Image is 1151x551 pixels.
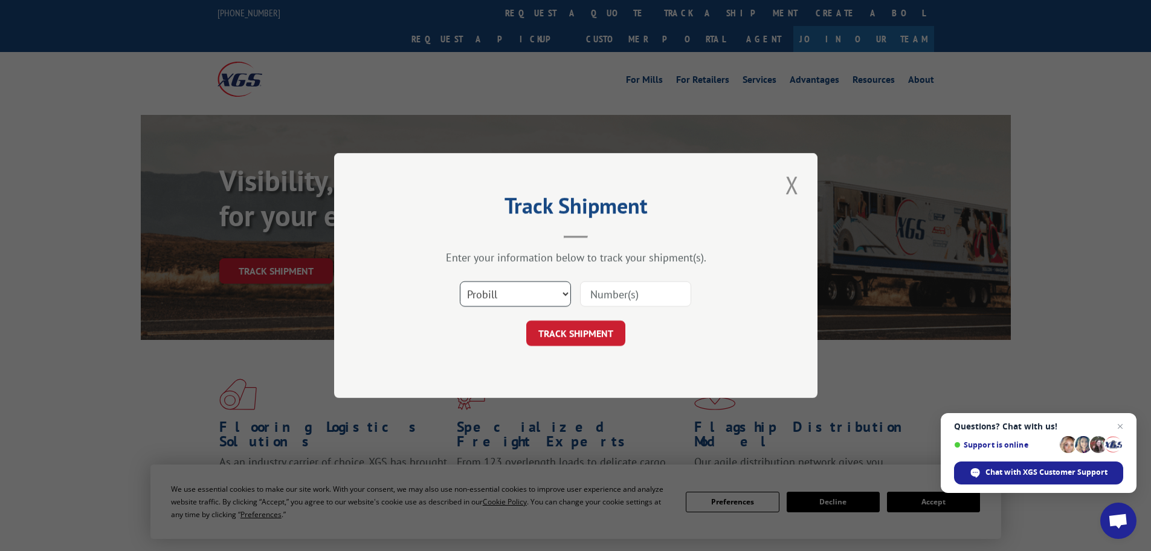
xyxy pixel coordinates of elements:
[395,250,757,264] div: Enter your information below to track your shipment(s).
[954,422,1123,431] span: Questions? Chat with us!
[954,461,1123,484] span: Chat with XGS Customer Support
[985,467,1107,478] span: Chat with XGS Customer Support
[526,321,625,346] button: TRACK SHIPMENT
[782,168,802,201] button: Close modal
[395,197,757,220] h2: Track Shipment
[580,281,691,307] input: Number(s)
[954,440,1056,449] span: Support is online
[1100,503,1136,539] a: Open chat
